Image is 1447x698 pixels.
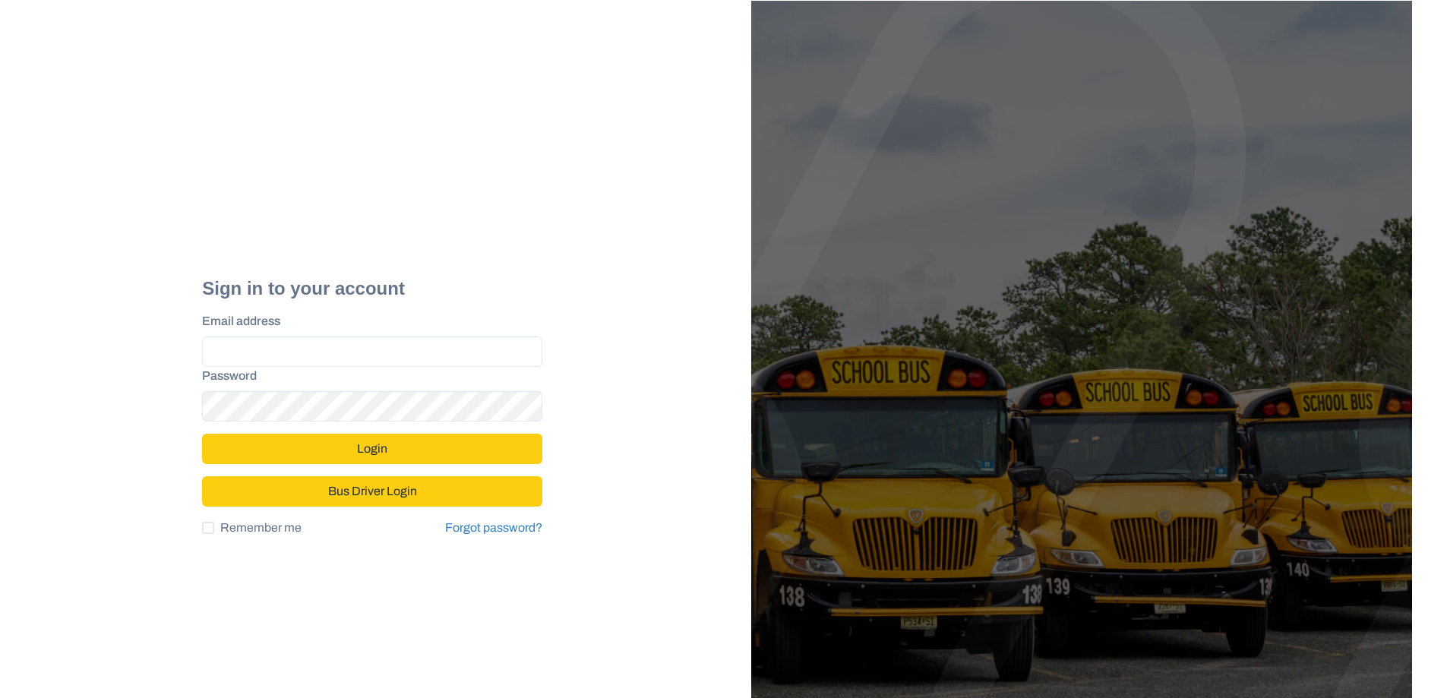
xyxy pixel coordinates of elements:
a: Forgot password? [445,519,542,537]
label: Email address [202,312,533,330]
button: Bus Driver Login [202,476,542,507]
label: Password [202,367,533,385]
a: Bus Driver Login [202,478,542,491]
button: Login [202,434,542,464]
span: Remember me [220,519,302,537]
h2: Sign in to your account [202,278,542,300]
a: Forgot password? [445,521,542,534]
